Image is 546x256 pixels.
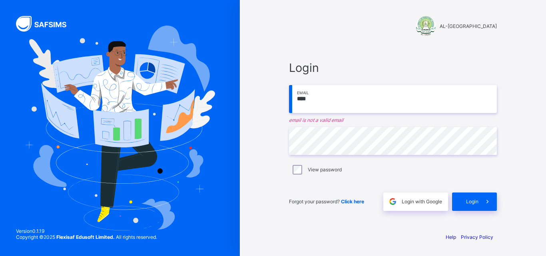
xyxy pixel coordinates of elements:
span: Version 0.1.19 [16,228,157,234]
img: Hero Image [25,26,215,230]
span: Login with Google [402,198,442,204]
span: AL-[GEOGRAPHIC_DATA] [440,23,497,29]
img: google.396cfc9801f0270233282035f929180a.svg [388,197,397,206]
span: Forgot your password? [289,198,364,204]
a: Privacy Policy [461,234,493,240]
span: Login [289,61,497,75]
a: Click here [341,198,364,204]
span: Copyright © 2025 All rights reserved. [16,234,157,240]
label: View password [308,167,342,173]
span: Login [466,198,478,204]
img: SAFSIMS Logo [16,16,76,32]
a: Help [446,234,456,240]
em: email is not a valid email [289,117,497,123]
strong: Flexisaf Edusoft Limited. [56,234,115,240]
